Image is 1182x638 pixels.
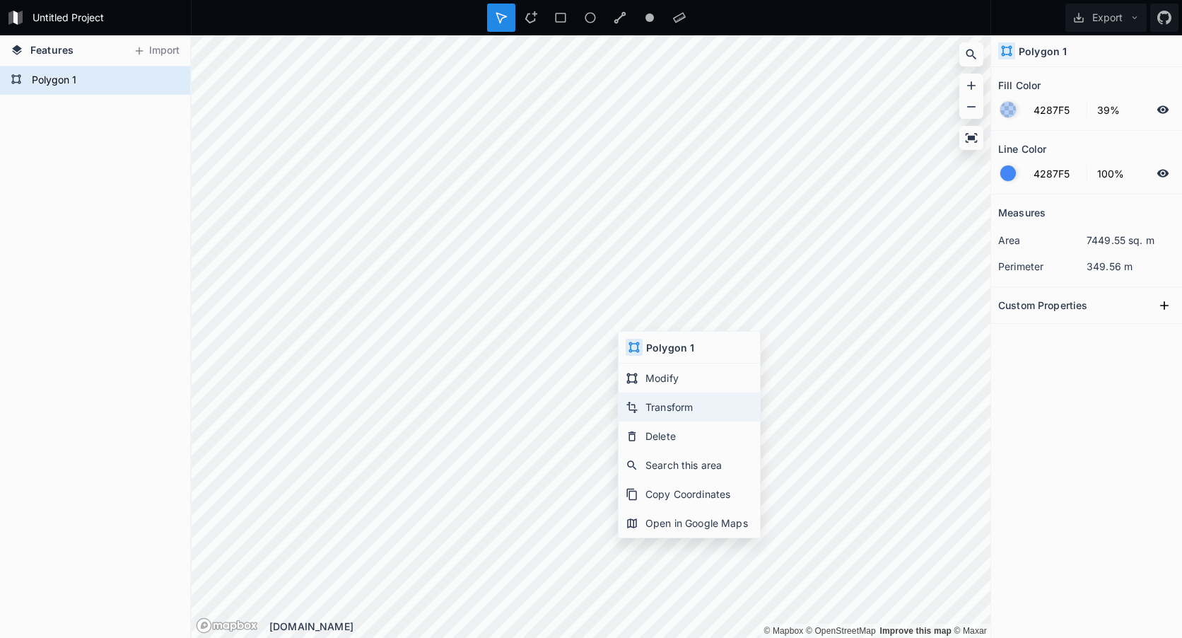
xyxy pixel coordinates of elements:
[998,202,1046,224] h2: Measures
[1019,44,1067,59] h4: Polygon 1
[998,233,1087,248] dt: area
[1065,4,1147,32] button: Export
[879,626,952,636] a: Map feedback
[998,294,1087,316] h2: Custom Properties
[1087,259,1175,274] dd: 349.56 m
[269,619,990,634] div: [DOMAIN_NAME]
[619,422,760,451] div: Delete
[126,40,187,62] button: Import
[619,480,760,509] div: Copy Coordinates
[806,626,876,636] a: OpenStreetMap
[1087,233,1175,248] dd: 7449.55 sq. m
[998,74,1041,96] h2: Fill Color
[619,393,760,422] div: Transform
[196,617,258,634] a: Mapbox logo
[763,626,803,636] a: Mapbox
[619,509,760,538] div: Open in Google Maps
[619,364,760,393] div: Modify
[619,451,760,480] div: Search this area
[646,340,694,355] h4: Polygon 1
[998,138,1046,160] h2: Line Color
[30,42,74,57] span: Features
[998,259,1087,274] dt: perimeter
[954,626,988,636] a: Maxar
